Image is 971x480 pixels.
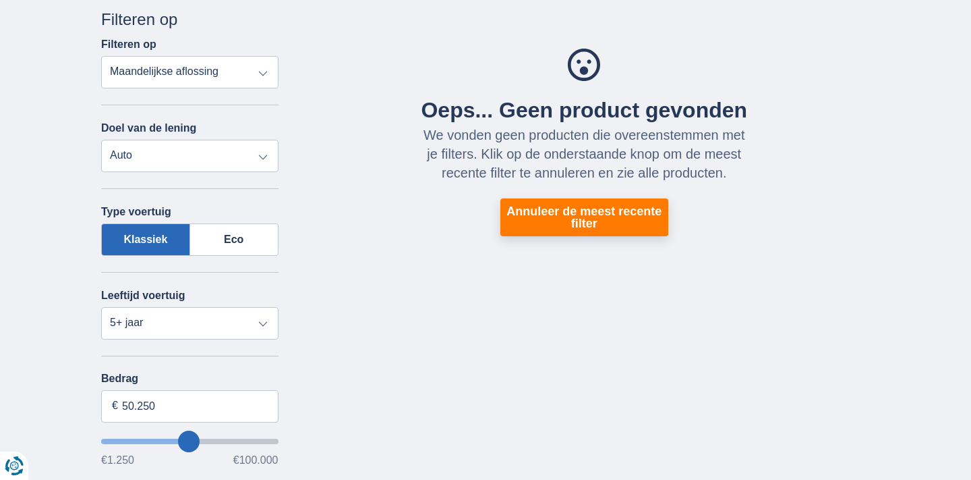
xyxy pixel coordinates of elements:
input: wantToBorrow [101,439,278,444]
div: Oeps... Geen product gevonden [419,97,748,123]
div: Filteren op [101,8,278,31]
label: Eco [190,223,278,256]
div: We vonden geen producten die overeenstemmen met je filters. Klik op de onderstaande knop om de me... [419,126,748,182]
span: €100.000 [233,455,278,466]
label: Klassiek [101,223,190,256]
label: Leeftijd voertuig [101,290,185,302]
label: Filteren op [101,38,156,51]
span: €1.250 [101,455,134,466]
span: € [112,398,118,414]
label: Type voertuig [101,206,171,218]
label: Doel van de lening [101,122,196,134]
img: Oeps... Geen product gevonden [568,49,600,81]
label: Bedrag [101,373,278,385]
button: Annuleer de meest recente filter [500,198,668,236]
